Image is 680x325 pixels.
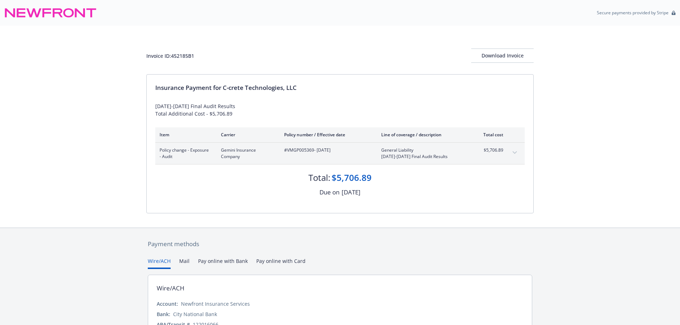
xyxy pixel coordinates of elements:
div: Policy number / Effective date [284,132,370,138]
span: Gemini Insurance Company [221,147,273,160]
div: Newfront Insurance Services [181,300,250,308]
div: Carrier [221,132,273,138]
div: City National Bank [173,310,217,318]
div: [DATE] [342,188,361,197]
div: Line of coverage / description [381,132,465,138]
div: Download Invoice [471,49,534,62]
button: Mail [179,257,190,269]
button: Wire/ACH [148,257,171,269]
div: Insurance Payment for C-crete Technologies, LLC [155,83,525,92]
div: Payment methods [148,239,532,249]
div: $5,706.89 [332,172,372,184]
button: Pay online with Card [256,257,306,269]
button: Download Invoice [471,49,534,63]
div: Item [160,132,210,138]
span: General Liability[DATE]-[DATE] Final Audit Results [381,147,465,160]
div: Bank: [157,310,170,318]
div: Wire/ACH [157,284,185,293]
button: Pay online with Bank [198,257,248,269]
button: expand content [509,147,520,158]
span: [DATE]-[DATE] Final Audit Results [381,153,465,160]
p: Secure payments provided by Stripe [597,10,669,16]
div: Total cost [477,132,503,138]
span: General Liability [381,147,465,153]
div: Total: [308,172,330,184]
span: Policy change - Exposure - Audit [160,147,210,160]
div: [DATE]-[DATE] Final Audit Results Total Additional Cost - $5,706.89 [155,102,525,117]
span: $5,706.89 [477,147,503,153]
div: Policy change - Exposure - AuditGemini Insurance Company#VMGP005369- [DATE]General Liability[DATE... [155,143,525,164]
div: Due on [319,188,339,197]
div: Invoice ID: 452185B1 [146,52,194,60]
div: Account: [157,300,178,308]
span: #VMGP005369 - [DATE] [284,147,370,153]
